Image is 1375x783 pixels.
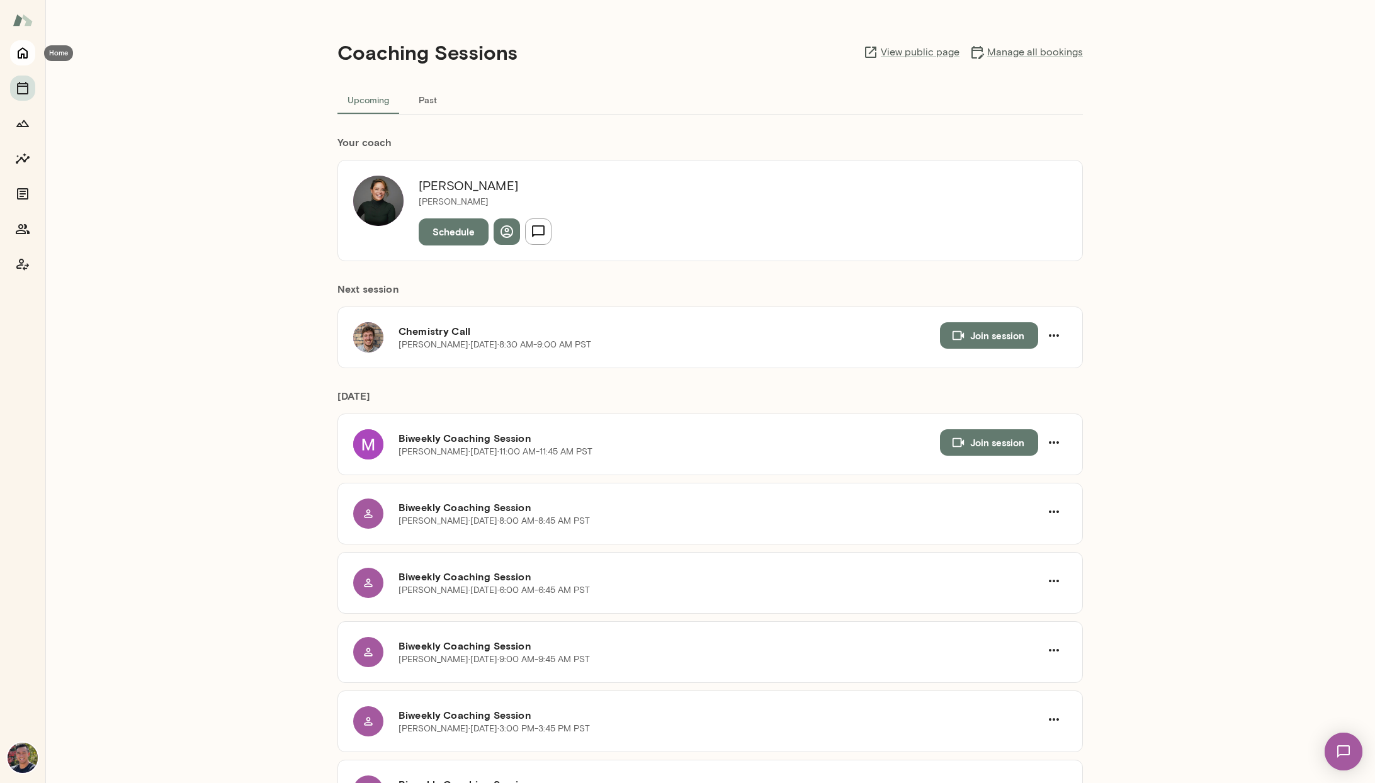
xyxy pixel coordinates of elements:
button: Insights [10,146,35,171]
h6: Biweekly Coaching Session [399,707,1041,723]
p: [PERSON_NAME] · [DATE] · 3:00 PM-3:45 PM PST [399,723,590,735]
button: Growth Plan [10,111,35,136]
button: Schedule [419,218,489,245]
button: Upcoming [337,84,399,115]
p: [PERSON_NAME] · [DATE] · 6:00 AM-6:45 AM PST [399,584,590,597]
img: Mark Guzman [8,743,38,773]
h6: Your coach [337,135,1083,150]
p: [PERSON_NAME] · [DATE] · 8:00 AM-8:45 AM PST [399,515,590,527]
h6: [DATE] [337,388,1083,414]
h6: Biweekly Coaching Session [399,431,940,446]
button: Members [10,217,35,242]
h6: Biweekly Coaching Session [399,638,1041,653]
button: Send message [525,218,552,245]
h6: Biweekly Coaching Session [399,569,1041,584]
button: Documents [10,181,35,206]
h6: Next session [337,281,1083,307]
button: Join session [940,322,1038,349]
img: Mento [13,8,33,32]
p: [PERSON_NAME] · [DATE] · 9:00 AM-9:45 AM PST [399,653,590,666]
p: [PERSON_NAME] · [DATE] · 8:30 AM-9:00 AM PST [399,339,591,351]
button: View profile [494,218,520,245]
div: Home [44,45,73,61]
h6: Biweekly Coaching Session [399,500,1041,515]
p: [PERSON_NAME] · [DATE] · 11:00 AM-11:45 AM PST [399,446,592,458]
a: Manage all bookings [970,45,1083,60]
h4: Coaching Sessions [337,40,518,64]
button: Coach app [10,252,35,277]
h6: [PERSON_NAME] [419,176,552,196]
img: Tara [353,176,404,226]
a: View public page [863,45,959,60]
h6: Chemistry Call [399,324,940,339]
button: Past [399,84,456,115]
button: Home [10,40,35,65]
div: basic tabs example [337,84,1083,115]
p: [PERSON_NAME] [419,196,552,208]
button: Join session [940,429,1038,456]
button: Sessions [10,76,35,101]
